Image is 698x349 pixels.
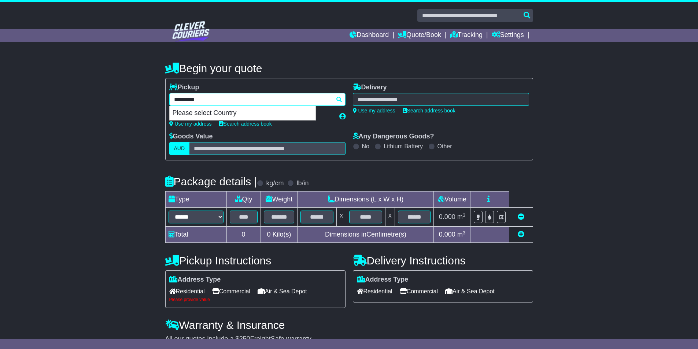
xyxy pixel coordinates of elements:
[226,227,261,243] td: 0
[239,335,250,342] span: 250
[353,108,395,114] a: Use my address
[169,286,205,297] span: Residential
[463,230,466,235] sup: 3
[212,286,250,297] span: Commercial
[357,276,409,284] label: Address Type
[445,286,495,297] span: Air & Sea Depot
[434,192,470,208] td: Volume
[400,286,438,297] span: Commercial
[439,213,455,220] span: 0.000
[169,142,190,155] label: AUD
[518,213,524,220] a: Remove this item
[463,212,466,218] sup: 3
[350,29,389,42] a: Dashboard
[267,231,270,238] span: 0
[169,276,221,284] label: Address Type
[298,192,434,208] td: Dimensions (L x W x H)
[169,297,341,302] div: Please provide value
[261,227,298,243] td: Kilo(s)
[337,208,346,227] td: x
[165,192,226,208] td: Type
[296,179,309,188] label: lb/in
[457,231,466,238] span: m
[353,83,387,92] label: Delivery
[261,192,298,208] td: Weight
[492,29,524,42] a: Settings
[169,121,212,127] a: Use my address
[169,133,213,141] label: Goods Value
[398,29,441,42] a: Quote/Book
[258,286,307,297] span: Air & Sea Depot
[518,231,524,238] a: Add new item
[362,143,369,150] label: No
[165,319,533,331] h4: Warranty & Insurance
[457,213,466,220] span: m
[165,335,533,343] div: All our quotes include a $ FreightSafe warranty.
[165,255,346,267] h4: Pickup Instructions
[165,175,257,188] h4: Package details |
[169,93,346,106] typeahead: Please provide city
[170,106,315,120] p: Please select Country
[450,29,483,42] a: Tracking
[353,133,434,141] label: Any Dangerous Goods?
[298,227,434,243] td: Dimensions in Centimetre(s)
[226,192,261,208] td: Qty
[384,143,423,150] label: Lithium Battery
[403,108,455,114] a: Search address book
[439,231,455,238] span: 0.000
[357,286,392,297] span: Residential
[165,227,226,243] td: Total
[219,121,272,127] a: Search address book
[353,255,533,267] h4: Delivery Instructions
[385,208,395,227] td: x
[165,62,533,74] h4: Begin your quote
[169,83,199,92] label: Pickup
[266,179,284,188] label: kg/cm
[437,143,452,150] label: Other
